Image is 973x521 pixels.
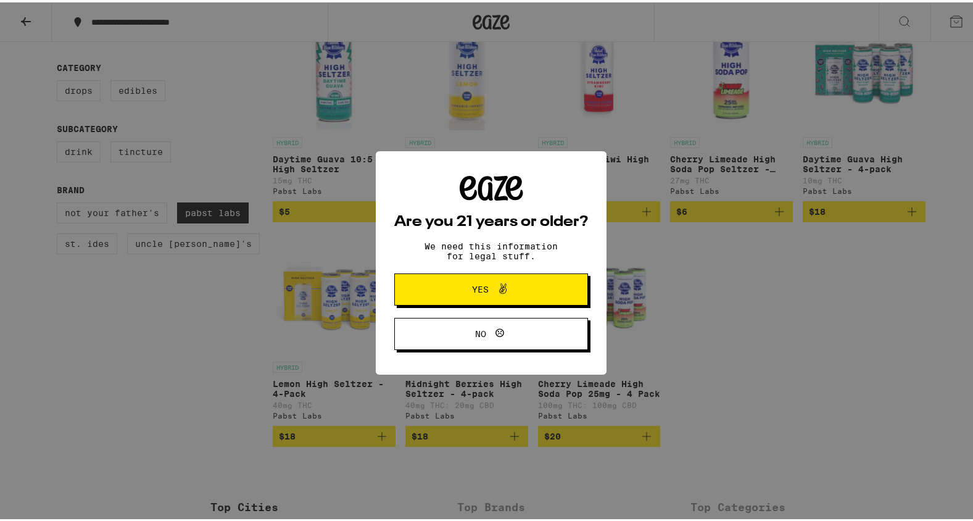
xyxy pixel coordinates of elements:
[475,327,486,336] span: No
[473,283,489,291] span: Yes
[394,315,588,348] button: No
[414,239,568,259] p: We need this information for legal stuff.
[394,212,588,227] h2: Are you 21 years or older?
[7,9,89,19] span: Hi. Need any help?
[394,271,588,303] button: Yes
